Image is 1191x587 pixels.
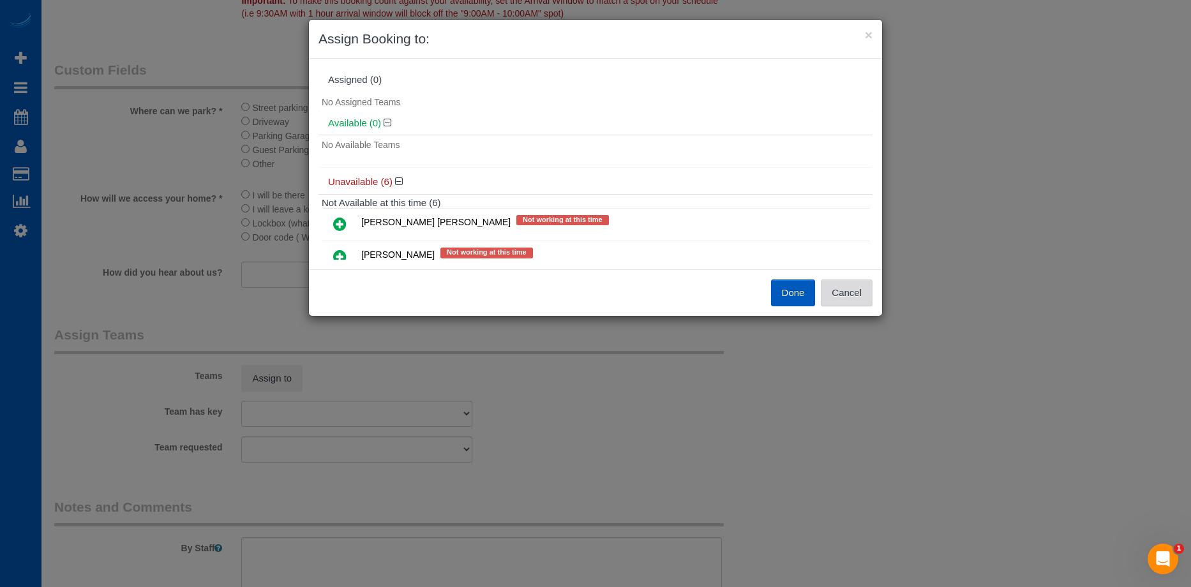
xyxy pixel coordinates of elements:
div: Assigned (0) [328,75,863,85]
span: No Available Teams [322,140,400,150]
span: [PERSON_NAME] [361,250,435,260]
button: × [865,28,873,41]
span: No Assigned Teams [322,97,400,107]
iframe: Intercom live chat [1148,544,1178,574]
h4: Not Available at this time (6) [322,198,869,209]
span: Not working at this time [516,215,609,225]
button: Cancel [821,279,873,306]
h4: Unavailable (6) [328,177,863,188]
span: [PERSON_NAME] [PERSON_NAME] [361,217,511,227]
span: 1 [1174,544,1184,554]
h3: Assign Booking to: [318,29,873,48]
button: Done [771,279,816,306]
span: Not working at this time [440,248,533,258]
h4: Available (0) [328,118,863,129]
